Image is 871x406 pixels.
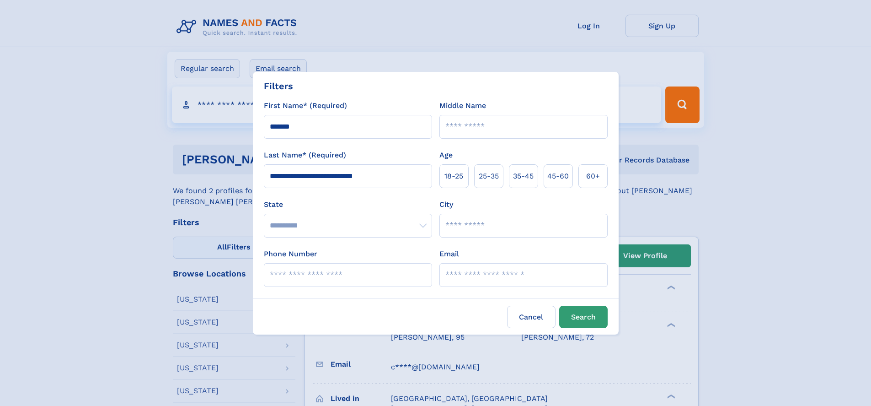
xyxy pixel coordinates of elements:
[439,150,453,161] label: Age
[264,199,432,210] label: State
[264,79,293,93] div: Filters
[559,306,608,328] button: Search
[439,100,486,111] label: Middle Name
[264,249,317,260] label: Phone Number
[547,171,569,182] span: 45‑60
[439,199,453,210] label: City
[264,100,347,111] label: First Name* (Required)
[479,171,499,182] span: 25‑35
[513,171,534,182] span: 35‑45
[439,249,459,260] label: Email
[507,306,556,328] label: Cancel
[264,150,346,161] label: Last Name* (Required)
[444,171,463,182] span: 18‑25
[586,171,600,182] span: 60+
